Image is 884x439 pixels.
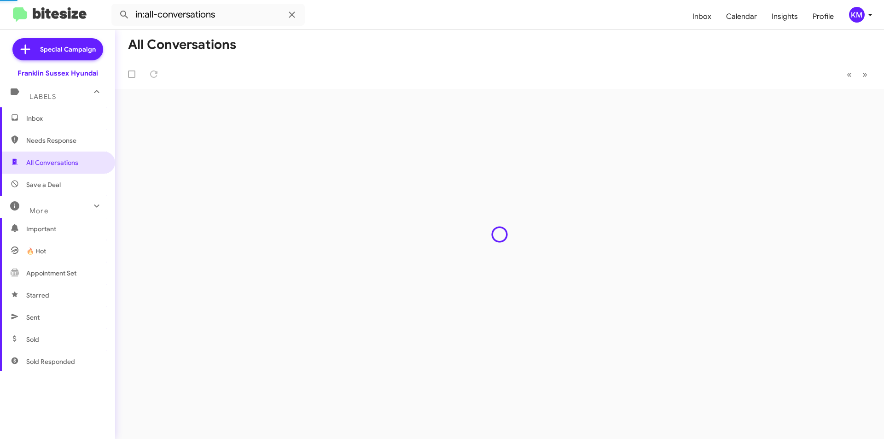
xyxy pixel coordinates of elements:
[26,335,39,344] span: Sold
[26,180,61,189] span: Save a Deal
[842,65,873,84] nav: Page navigation example
[847,69,852,80] span: «
[862,69,867,80] span: »
[26,291,49,300] span: Starred
[26,269,76,278] span: Appointment Set
[841,7,874,23] button: KM
[841,65,857,84] button: Previous
[128,37,236,52] h1: All Conversations
[40,45,96,54] span: Special Campaign
[764,3,805,30] a: Insights
[26,357,75,366] span: Sold Responded
[849,7,865,23] div: KM
[857,65,873,84] button: Next
[29,207,48,215] span: More
[26,313,40,322] span: Sent
[17,69,98,78] div: Franklin Sussex Hyundai
[26,158,78,167] span: All Conversations
[26,114,105,123] span: Inbox
[111,4,305,26] input: Search
[805,3,841,30] a: Profile
[29,93,56,101] span: Labels
[26,136,105,145] span: Needs Response
[685,3,719,30] a: Inbox
[26,246,46,256] span: 🔥 Hot
[719,3,764,30] a: Calendar
[26,224,105,234] span: Important
[12,38,103,60] a: Special Campaign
